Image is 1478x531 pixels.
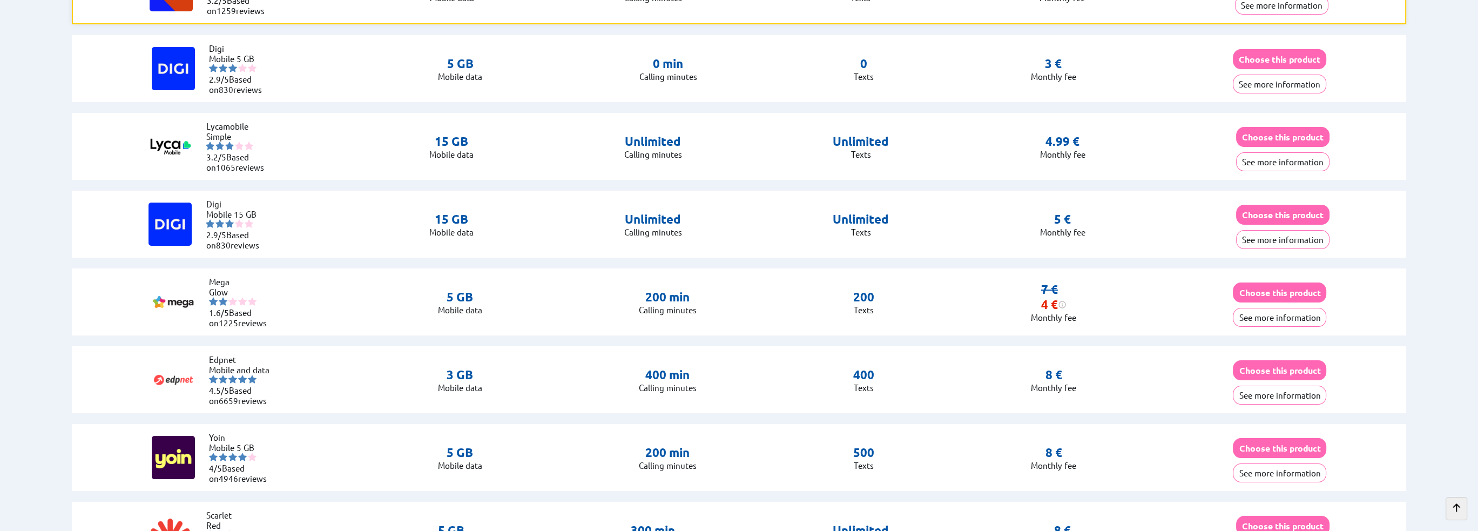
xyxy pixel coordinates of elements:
a: See more information [1233,390,1326,400]
p: 0 [854,56,874,71]
span: 2.9/5 [206,230,226,240]
a: See more information [1233,312,1326,322]
li: Glow [209,287,274,297]
span: 1065 [215,162,235,172]
button: Choose this product [1236,205,1329,225]
img: starnr5 [245,219,253,228]
p: 3 GB [438,367,482,382]
p: 5 € [1054,212,1071,227]
p: Calling minutes [639,460,697,470]
span: 4/5 [209,463,222,473]
p: Monthly fee [1040,227,1085,237]
p: Texts [853,382,874,393]
img: Logo of Digi [152,47,195,90]
img: starnr3 [228,297,237,306]
p: Calling minutes [639,305,697,315]
li: Mobile 15 GB [206,209,271,219]
li: Based on reviews [209,307,274,328]
p: 200 min [639,290,697,305]
li: Mobile 5 GB [209,53,274,64]
a: Choose this product [1236,132,1329,142]
button: See more information [1233,463,1326,482]
li: Digi [209,43,274,53]
p: 400 min [639,367,697,382]
a: Choose this product [1233,287,1326,298]
span: 1.6/5 [209,307,229,318]
a: Choose this product [1236,210,1329,220]
img: starnr1 [209,375,218,384]
li: Based on reviews [209,463,274,483]
img: starnr1 [209,453,218,461]
img: starnr1 [209,64,218,72]
p: Monthly fee [1031,71,1076,82]
a: See more information [1233,79,1326,89]
p: Monthly fee [1031,382,1076,393]
p: Texts [833,227,889,237]
img: starnr3 [228,375,237,384]
span: 4946 [219,473,238,483]
img: starnr3 [228,453,237,461]
p: Unlimited [833,212,889,227]
p: 3 € [1045,56,1062,71]
p: Texts [833,149,889,159]
img: information [1058,300,1067,309]
p: 200 min [639,445,697,460]
img: starnr3 [225,142,234,150]
li: Mobile and data [209,365,274,375]
p: Unlimited [624,212,682,227]
p: 8 € [1045,445,1062,460]
span: 830 [219,84,233,95]
span: 3.2/5 [206,152,226,162]
img: Logo of Digi [149,203,192,246]
p: Calling minutes [624,149,682,159]
img: starnr4 [238,375,247,384]
img: starnr5 [248,297,257,306]
p: 5 GB [438,290,482,305]
li: Edpnet [209,354,274,365]
p: Unlimited [833,134,889,149]
p: 4.99 € [1045,134,1079,149]
p: Monthly fee [1031,460,1076,470]
p: Monthly fee [1031,312,1076,322]
div: 4 € [1041,297,1067,312]
img: starnr4 [238,453,247,461]
p: 15 GB [429,134,473,149]
p: Mobile data [429,227,473,237]
li: Based on reviews [206,230,271,250]
button: Choose this product [1233,438,1326,458]
p: Calling minutes [624,227,682,237]
img: Logo of Yoin [152,436,195,479]
p: Mobile data [438,71,482,82]
p: 5 GB [438,56,482,71]
img: starnr2 [219,297,227,306]
p: Unlimited [624,134,682,149]
img: starnr5 [248,64,257,72]
p: Texts [853,305,874,315]
img: starnr4 [235,142,244,150]
button: Choose this product [1236,127,1329,147]
button: Choose this product [1233,360,1326,380]
button: See more information [1233,386,1326,405]
img: starnr5 [248,453,257,461]
a: Choose this product [1236,521,1329,531]
p: 500 [853,445,874,460]
img: starnr3 [225,219,234,228]
a: Choose this product [1233,443,1326,453]
a: See more information [1233,468,1326,478]
span: 1225 [219,318,238,328]
a: Choose this product [1233,54,1326,64]
img: starnr2 [219,64,227,72]
p: Texts [854,71,874,82]
button: See more information [1233,308,1326,327]
a: See more information [1236,234,1329,245]
span: 1259 [217,5,236,16]
a: Choose this product [1233,365,1326,375]
p: Monthly fee [1040,149,1085,159]
button: See more information [1233,75,1326,93]
li: Mobile 5 GB [209,442,274,453]
img: Logo of Edpnet [152,358,195,401]
img: starnr5 [248,375,257,384]
img: starnr2 [215,219,224,228]
p: Calling minutes [639,382,697,393]
button: Choose this product [1233,49,1326,69]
